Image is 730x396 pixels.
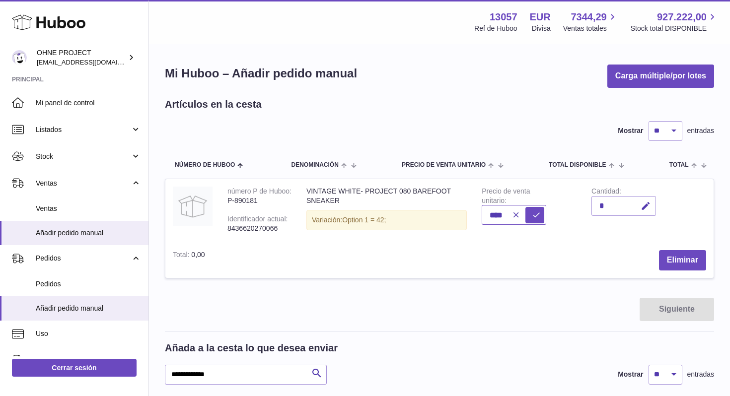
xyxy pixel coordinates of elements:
[618,126,643,135] label: Mostrar
[607,65,714,88] button: Carga múltiple/por lotes
[342,216,386,224] span: Option 1 = 42;
[36,329,141,338] span: Uso
[36,125,131,134] span: Listados
[631,10,718,33] a: 927.222,00 Stock total DISPONIBLE
[482,187,530,207] label: Precio de venta unitario
[36,179,131,188] span: Ventas
[669,162,689,168] span: Total
[36,356,131,365] span: Facturación y pagos
[165,341,338,355] h2: Añada a la cesta lo que desea enviar
[36,304,141,313] span: Añadir pedido manual
[490,10,517,24] strong: 13057
[165,66,357,81] h1: Mi Huboo – Añadir pedido manual
[173,251,191,261] label: Total
[299,179,474,243] td: VINTAGE WHITE- PROJECT 080 BAREFOOT SNEAKER
[12,50,27,65] img: support@ohneproject.com
[173,187,213,226] img: VINTAGE WHITE- PROJECT 080 BAREFOOT SNEAKER
[175,162,235,168] span: Número de Huboo
[37,48,126,67] div: OHNE PROJECT
[36,152,131,161] span: Stock
[631,24,718,33] span: Stock total DISPONIBLE
[402,162,486,168] span: Precio de venta unitario
[591,187,621,198] label: Cantidad
[165,98,262,111] h2: Artículos en la cesta
[659,250,706,270] button: Eliminar
[687,370,714,379] span: entradas
[12,359,137,377] a: Cerrar sesión
[227,224,292,233] div: 8436620270066
[571,10,606,24] span: 7344,29
[530,10,551,24] strong: EUR
[618,370,643,379] label: Mostrar
[227,187,292,198] div: número P de Huboo
[687,126,714,135] span: entradas
[657,10,707,24] span: 927.222,00
[37,58,146,66] span: [EMAIL_ADDRESS][DOMAIN_NAME]
[36,279,141,289] span: Pedidos
[474,24,517,33] div: Ref de Huboo
[563,24,618,33] span: Ventas totales
[549,162,606,168] span: Total DISPONIBLE
[532,24,551,33] div: Divisa
[306,210,467,230] div: Variación:
[36,228,141,238] span: Añadir pedido manual
[36,254,131,263] span: Pedidos
[563,10,618,33] a: 7344,29 Ventas totales
[191,251,205,259] span: 0,00
[36,98,141,108] span: Mi panel de control
[291,162,338,168] span: Denominación
[227,215,288,225] div: Identificador actual
[36,204,141,213] span: Ventas
[227,196,292,205] div: P-890181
